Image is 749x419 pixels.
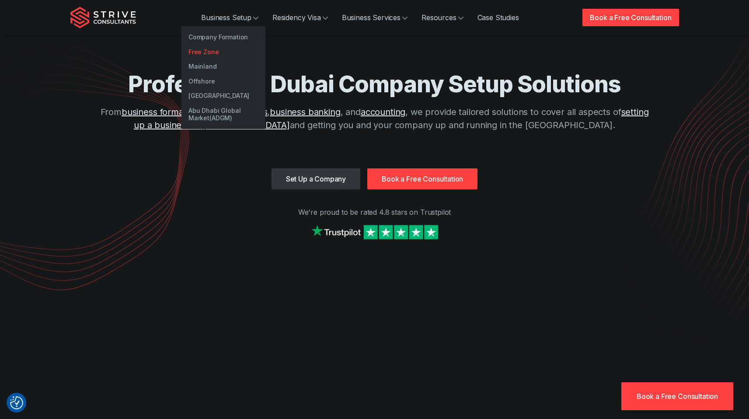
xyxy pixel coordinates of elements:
img: Strive on Trustpilot [309,223,440,241]
a: business banking [270,107,340,117]
a: accounting [361,107,405,117]
a: [GEOGRAPHIC_DATA] [181,88,265,103]
a: Book a Free Consultation [367,168,477,189]
a: Offshore [181,74,265,89]
a: Book a Free Consultation [621,382,733,410]
a: Residency Visa [265,9,335,26]
a: Company Formation [181,30,265,45]
p: From , , , and , we provide tailored solutions to cover all aspects of and getting you and your c... [95,105,655,132]
h1: Professional Dubai Company Setup Solutions [95,70,655,98]
a: Abu Dhabi Global Market(ADGM) [181,103,265,126]
a: Business Services [335,9,415,26]
a: business formations [122,107,203,117]
img: Revisit consent button [10,396,23,409]
a: Business Setup [194,9,265,26]
a: Free Zone [181,45,265,59]
button: Consent Preferences [10,396,23,409]
a: Book a Free Consultation [582,9,679,26]
a: Resources [415,9,470,26]
a: Case Studies [470,9,526,26]
a: Mainland [181,59,265,74]
img: Strive Consultants [70,7,136,28]
p: We're proud to be rated 4.8 stars on Trustpilot [70,207,679,217]
a: Set Up a Company [272,168,360,189]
